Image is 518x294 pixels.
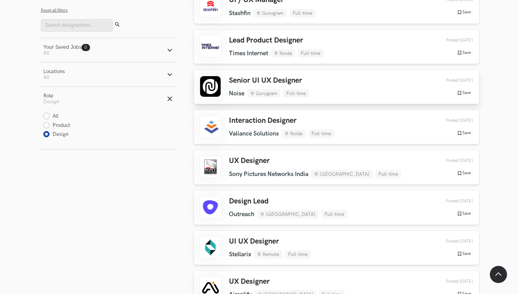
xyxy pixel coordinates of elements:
a: Lead Product Designer Times Internet Noida Full-time Posted [DATE] Save [194,30,479,64]
span: Design [43,99,59,105]
button: Reset all filters [41,8,68,13]
div: Your Saved Jobs [43,44,90,50]
label: Product [43,122,70,129]
button: Your Saved Jobs0 All [39,38,177,62]
a: Interaction Designer Valiance Solutions Noida Full-time Posted [DATE] Save [194,110,479,144]
label: All [43,113,59,120]
button: Save [455,211,473,217]
li: [GEOGRAPHIC_DATA] [311,170,373,178]
li: Sony Pictures Networks India [229,170,308,178]
div: 09th Aug [430,239,473,244]
li: Full-time [375,170,401,178]
li: Gurugram [247,89,280,98]
li: Noida [271,49,295,58]
li: Remote [254,250,282,259]
div: 09th Aug [430,199,473,204]
li: Full-time [285,250,311,259]
li: Noise [229,90,244,97]
a: UI UX Designer Stellarix Remote Full-time Posted [DATE] Save [194,231,479,265]
button: Save [455,170,473,176]
span: All [43,74,49,80]
div: Role [43,93,59,99]
li: Stellarix [229,251,251,258]
h3: Lead Product Designer [229,36,323,45]
li: Full-time [283,89,309,98]
button: RoleDesign [39,87,177,111]
h3: UX Designer [229,156,401,165]
li: Times Internet [229,50,268,57]
div: 12th Aug [430,78,473,83]
div: Locations [43,69,65,74]
li: Gurugram [253,9,287,17]
li: Noida [282,129,306,138]
button: Save [455,130,473,136]
a: UX Designer Sony Pictures Networks India [GEOGRAPHIC_DATA] Full-time Posted [DATE] Save [194,150,479,184]
h3: UX Designer [229,277,345,286]
li: Full-time [298,49,323,58]
h3: Design Lead [229,197,347,206]
div: 09th Aug [430,279,473,284]
li: Valiance Solutions [229,130,279,137]
h3: Senior UI UX Designer [229,76,309,85]
a: Design Lead Outreach [GEOGRAPHIC_DATA] Full-time Posted [DATE] Save [194,191,479,225]
span: 0 [85,45,87,50]
button: LocationsAll [39,62,177,86]
h3: UI UX Designer [229,237,311,246]
input: Search [41,19,113,32]
div: 12th Aug [430,38,473,43]
button: Save [455,9,473,15]
span: All [43,50,49,56]
button: Save [455,90,473,96]
a: Senior UI UX Designer Noise Gurugram Full-time Posted [DATE] Save [194,70,479,104]
li: Full-time [308,129,334,138]
label: Design [43,131,69,138]
div: 12th Aug [430,118,473,123]
li: [GEOGRAPHIC_DATA] [257,210,319,219]
li: Full-time [289,9,315,17]
li: Full-time [321,210,347,219]
button: Save [455,251,473,257]
h3: Interaction Designer [229,116,334,125]
li: Outreach [229,211,254,218]
li: Stashfin [229,10,251,17]
div: RoleDesign [39,111,177,149]
button: Save [455,50,473,56]
div: 10th Aug [430,158,473,163]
